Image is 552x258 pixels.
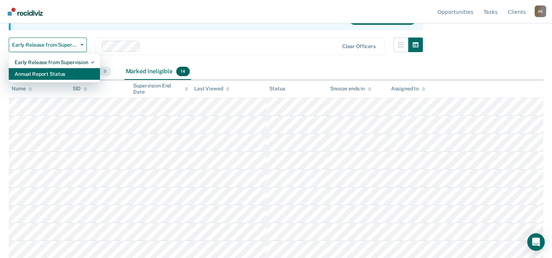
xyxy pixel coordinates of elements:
[99,67,111,76] span: 9
[534,5,546,17] div: A K
[176,67,190,76] span: 14
[8,8,43,16] img: Recidiviz
[391,86,425,92] div: Assigned to
[73,86,88,92] div: SID
[133,83,188,95] div: Supervision End Date
[15,56,94,68] div: Early Release from Supervision
[12,42,78,48] span: Early Release from Supervision
[9,54,100,83] div: Dropdown Menu
[269,86,285,92] div: Status
[124,64,191,80] div: Marked Ineligible14
[527,233,545,251] div: Open Intercom Messenger
[12,86,32,92] div: Name
[330,86,371,92] div: Snooze ends in
[15,68,94,80] div: Annual Report Status
[342,43,376,50] div: Clear officers
[194,86,229,92] div: Last Viewed
[9,38,87,52] button: Early Release from Supervision
[534,5,546,17] button: Profile dropdown button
